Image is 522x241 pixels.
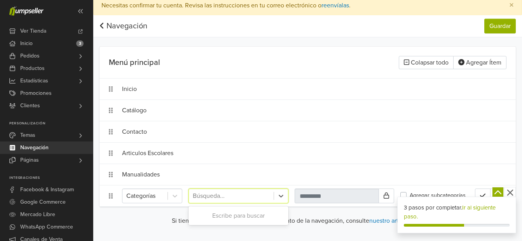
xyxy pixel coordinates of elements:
span: Estadísticas [20,75,48,87]
span: Mercado Libre [20,208,55,221]
div: Contacto [122,124,475,139]
span: Páginas [20,154,39,166]
span: Navegación [20,141,49,154]
label: Agregar subcategorías [410,191,466,200]
button: Colapsar todo [399,56,454,69]
div: Articulos Escolares [122,146,475,161]
p: Integraciones [9,176,93,180]
div: Escribe para buscar [189,208,288,224]
button: Agregar Ítem [453,56,506,69]
span: Google Commerce [20,196,66,208]
div: Inicio [122,82,475,96]
div: Manualidades [122,167,475,182]
span: Inicio [20,37,33,50]
span: Temas [20,129,35,141]
a: nuestro artículo de soporte [369,217,442,225]
span: Clientes [20,100,40,112]
span: WhatsApp Commerce [20,221,73,233]
span: Facebook & Instagram [20,183,74,196]
p: Personalización [9,121,93,126]
a: Navegación [100,21,147,31]
span: Promociones [20,87,52,100]
div: Catálogo [122,103,475,118]
span: Productos [20,62,45,75]
a: reenvíalas [321,2,349,9]
h5: Menú principal [109,58,305,67]
button: Guardar [484,19,516,33]
span: Pedidos [20,50,40,62]
div: 3 pasos por completar. [404,203,510,221]
span: Ver Tienda [20,25,46,37]
p: Si tiene alguna duda sobre el funcionamiento de la navegación, consulte . [100,216,516,225]
a: Ir al siguiente paso. [404,204,496,220]
span: 3 [76,40,84,47]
